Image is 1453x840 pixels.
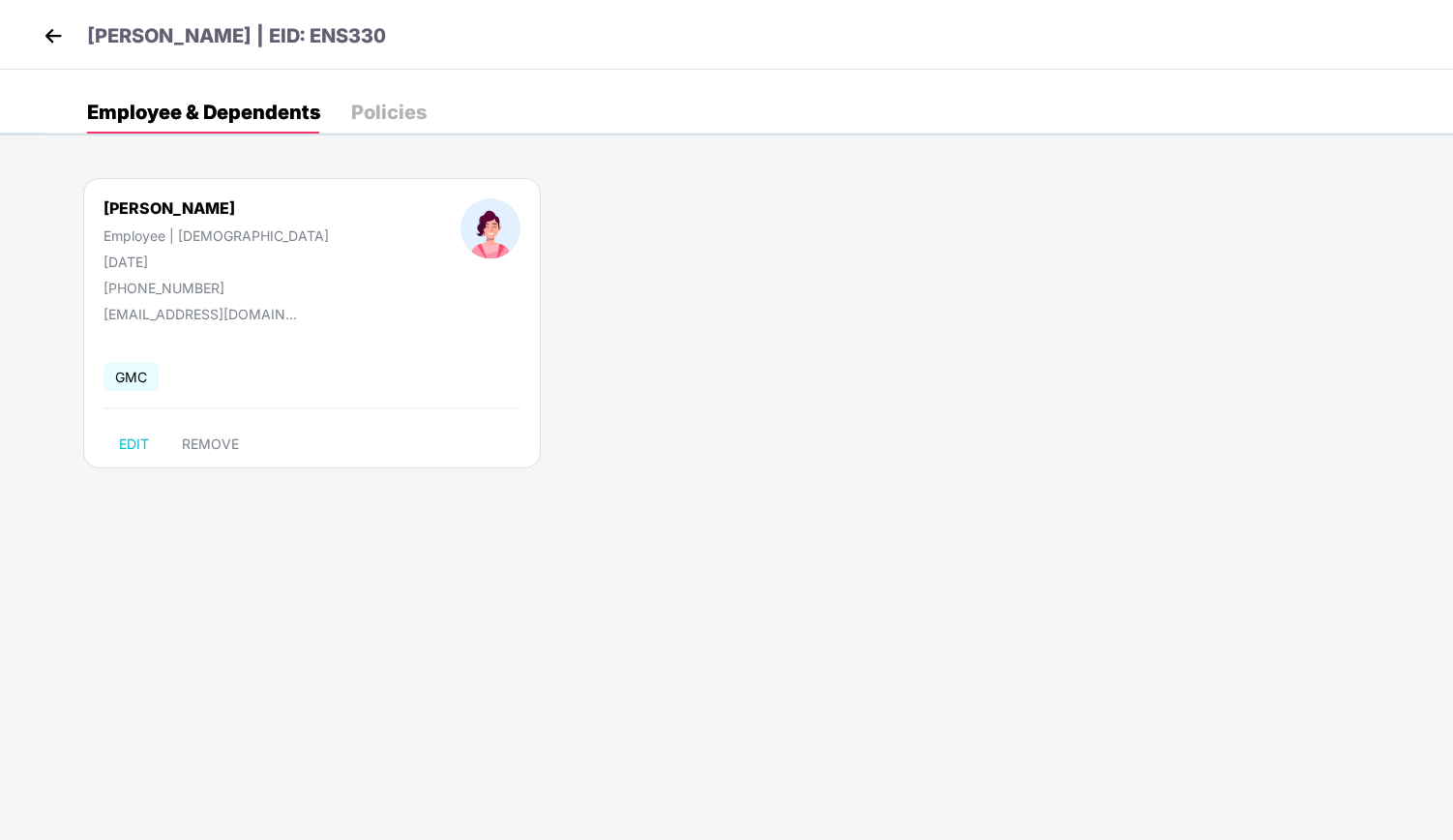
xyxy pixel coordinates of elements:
img: back [39,21,68,50]
div: [DATE] [104,254,329,270]
div: [EMAIL_ADDRESS][DOMAIN_NAME] [104,306,297,322]
button: REMOVE [166,429,254,460]
div: Policies [351,103,427,122]
img: profileImage [460,198,520,258]
div: [PERSON_NAME] [104,198,329,218]
div: Employee | [DEMOGRAPHIC_DATA] [104,227,329,244]
div: [PHONE_NUMBER] [104,280,329,296]
div: Employee & Dependents [87,103,320,122]
p: [PERSON_NAME] | EID: ENS330 [87,21,386,51]
span: EDIT [119,436,149,452]
span: GMC [104,363,159,391]
span: REMOVE [182,436,239,452]
button: EDIT [104,429,164,460]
